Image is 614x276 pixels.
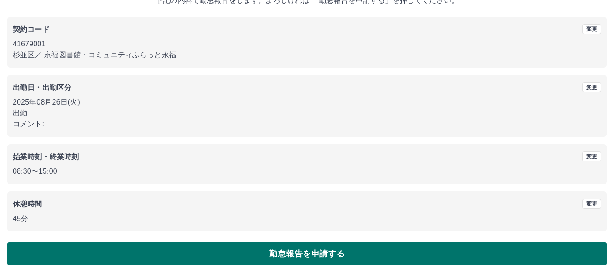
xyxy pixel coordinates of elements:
button: 変更 [582,151,601,161]
p: 杉並区 ／ 永福図書館・コミュニティふらっと永福 [13,50,601,60]
p: 45分 [13,213,601,224]
p: 出勤 [13,108,601,119]
button: 変更 [582,199,601,209]
p: 2025年08月26日(火) [13,97,601,108]
b: 契約コード [13,25,50,33]
b: 出勤日・出勤区分 [13,84,71,91]
b: 休憩時間 [13,200,42,208]
b: 始業時刻・終業時刻 [13,153,79,161]
p: 41679001 [13,39,601,50]
button: 勤怠報告を申請する [7,242,607,265]
p: コメント: [13,119,601,130]
button: 変更 [582,82,601,92]
p: 08:30 〜 15:00 [13,166,601,177]
button: 変更 [582,24,601,34]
